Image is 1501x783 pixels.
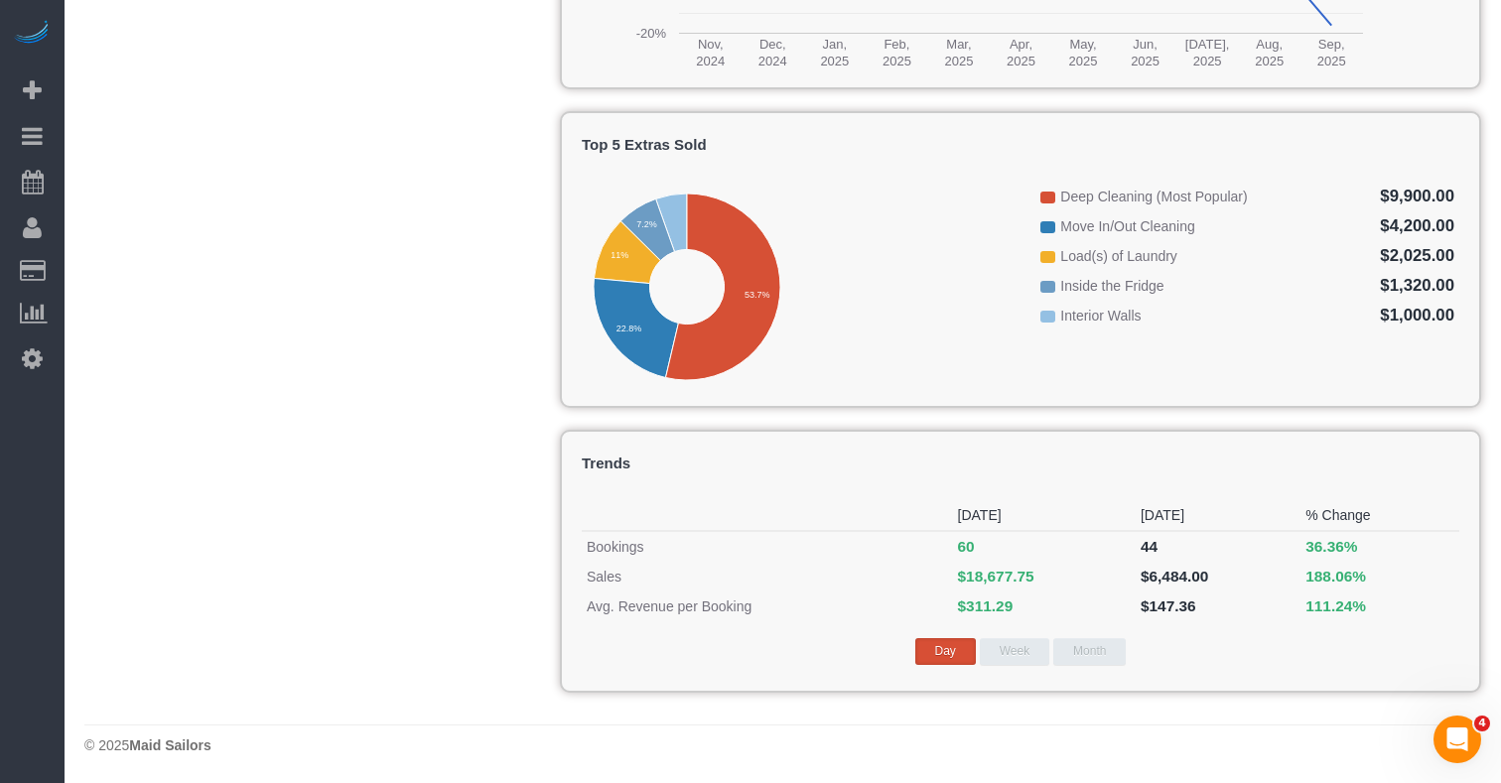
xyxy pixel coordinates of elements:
text: [DATE], [1185,37,1230,52]
text: 2025 [1317,54,1346,68]
span: 4 [1474,716,1490,731]
text: 11% [611,250,628,260]
text: Jun, [1133,37,1158,52]
td: Bookings [582,531,953,562]
h4: Trends [582,456,1459,472]
h4: Top 5 Extras Sold [582,137,1459,154]
div: © 2025 [84,735,1481,755]
text: 7.2% [636,218,657,228]
svg: A chart. [582,182,790,390]
text: Jan, [823,37,848,52]
button: Month [1053,638,1126,665]
text: 2025 [1007,54,1035,68]
text: Mar, [946,37,971,52]
span: 60 [958,538,975,555]
iframe: Intercom live chat [1433,716,1481,763]
text: Nov, [698,37,724,52]
td: Inside the Fridge [1035,271,1341,301]
td: Interior Walls [1035,301,1341,330]
button: Day [915,638,976,665]
text: 2024 [696,54,725,68]
text: 2025 [883,54,911,68]
td: Sales [582,562,953,591]
text: Feb, [884,37,909,52]
td: Load(s) of Laundry [1035,241,1341,271]
text: -20% [636,26,667,41]
td: Move In/Out Cleaning [1035,211,1341,241]
text: 2025 [944,54,973,68]
button: Week [980,638,1049,665]
text: Apr, [1010,37,1032,52]
th: % Change [1300,500,1459,531]
td: $1,320.00 [1341,271,1459,301]
text: 2025 [1255,54,1284,68]
td: 44 [1136,531,1300,562]
text: 2025 [820,54,849,68]
span: $18,677.75 [958,568,1034,585]
span: 36.36% [1305,538,1357,555]
td: $4,200.00 [1341,211,1459,241]
span: 111.24% [1305,597,1366,614]
span: 188.06% [1305,568,1366,585]
th: [DATE] [953,500,1136,531]
text: Dec, [759,37,786,52]
strong: Maid Sailors [129,737,210,753]
text: Sep, [1318,37,1345,52]
text: 22.8% [616,324,642,333]
text: Aug, [1256,37,1283,52]
td: Avg. Revenue per Booking [582,591,953,621]
td: Deep Cleaning (Most Popular) [1035,182,1341,211]
text: 2025 [1193,54,1222,68]
td: $9,900.00 [1341,182,1459,211]
th: [DATE] [1136,500,1300,531]
span: $311.29 [958,597,1014,614]
text: 2024 [758,54,787,68]
text: 2025 [1069,54,1098,68]
text: 53.7% [745,290,770,300]
img: Automaid Logo [12,20,52,48]
td: $6,484.00 [1136,562,1300,591]
text: 2025 [1131,54,1160,68]
td: $2,025.00 [1341,241,1459,271]
td: $1,000.00 [1341,301,1459,330]
text: May, [1069,37,1096,52]
td: $147.36 [1136,591,1300,621]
